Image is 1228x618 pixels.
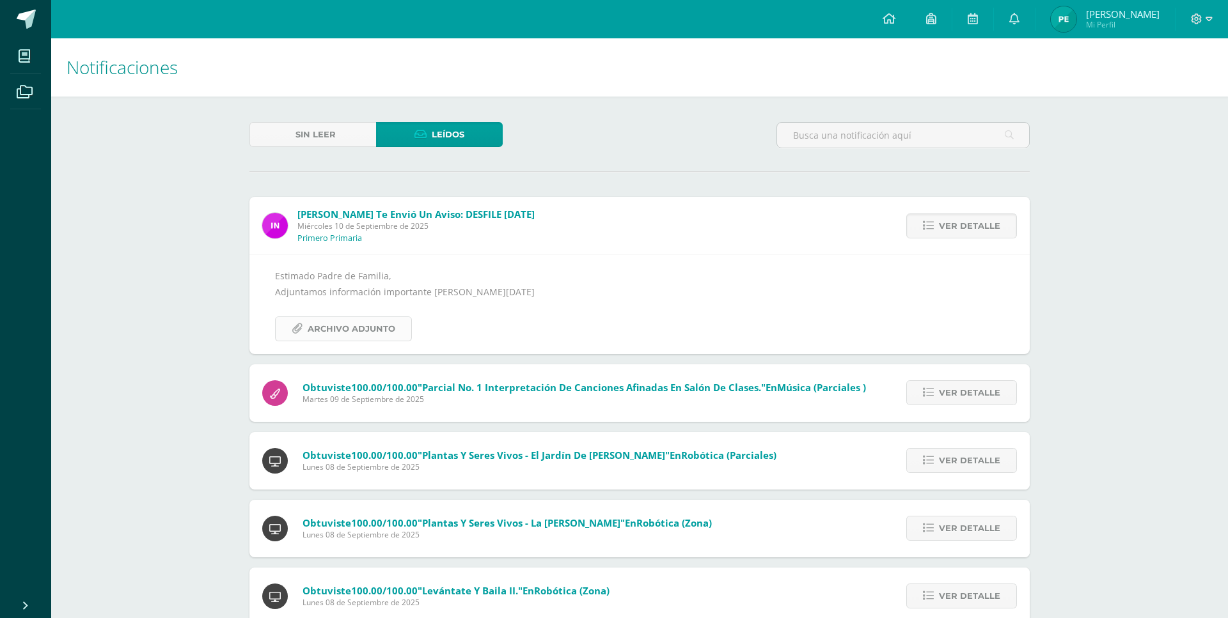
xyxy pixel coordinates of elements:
span: 100.00/100.00 [351,449,418,461]
span: "Plantas y Seres Vivos - El Jardín de [PERSON_NAME]" [418,449,670,461]
span: Miércoles 10 de Septiembre de 2025 [297,220,535,231]
span: Lunes 08 de Septiembre de 2025 [303,597,610,608]
a: Sin leer [249,122,376,147]
span: Leídos [432,123,464,146]
span: [PERSON_NAME] [1086,8,1160,20]
span: Ver detalle [939,584,1000,608]
img: 23ec1711212fb13d506ed84399d281dc.png [1051,6,1076,32]
a: Leídos [376,122,503,147]
span: Música (Parciales ) [777,381,866,394]
span: Robótica (Zona) [534,584,610,597]
span: Ver detalle [939,381,1000,405]
span: Martes 09 de Septiembre de 2025 [303,394,866,405]
span: 100.00/100.00 [351,516,418,529]
span: Robótica (Zona) [636,516,712,529]
span: Obtuviste en [303,449,776,461]
span: Archivo Adjunto [308,317,395,341]
span: Lunes 08 de Septiembre de 2025 [303,461,776,472]
span: "Parcial No. 1 interpretación de canciones afinadas en salón de clases." [418,381,766,394]
span: Obtuviste en [303,381,866,394]
span: Lunes 08 de Septiembre de 2025 [303,529,712,540]
span: [PERSON_NAME] te envió un aviso: DESFILE [DATE] [297,208,535,220]
span: 100.00/100.00 [351,381,418,394]
span: "Levántate y baila II." [418,584,523,597]
span: Robótica (Parciales) [681,449,776,461]
span: Ver detalle [939,449,1000,472]
p: Primero Primaria [297,233,362,243]
span: Ver detalle [939,516,1000,540]
span: 100.00/100.00 [351,584,418,597]
span: Mi Perfil [1086,19,1160,30]
div: Estimado Padre de Familia, Adjuntamos información importante [PERSON_NAME][DATE] [275,268,1004,341]
span: Obtuviste en [303,584,610,597]
span: Sin leer [295,123,336,146]
span: Notificaciones [67,55,178,79]
span: "Plantas y Seres Vivos - La [PERSON_NAME]" [418,516,625,529]
a: Archivo Adjunto [275,316,412,341]
span: Obtuviste en [303,516,712,529]
input: Busca una notificación aquí [777,123,1029,148]
span: Ver detalle [939,214,1000,238]
img: 49dcc5f07bc63dd4e845f3f2a9293567.png [262,213,288,238]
